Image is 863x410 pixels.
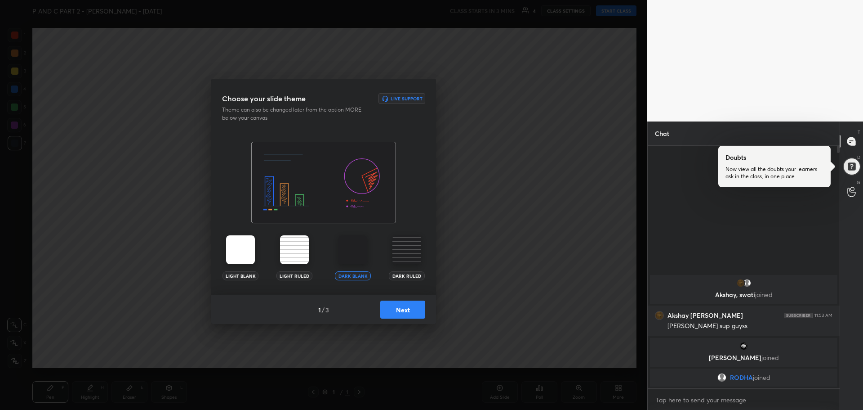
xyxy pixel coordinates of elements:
img: thumbnail.jpg [739,342,748,351]
img: lightRuledTheme.002cd57a.svg [280,235,309,264]
img: darkThemeBanner.f801bae7.svg [251,142,396,224]
p: Akshay, swati [655,291,832,298]
h4: 3 [325,305,329,315]
div: Light Ruled [276,271,312,280]
img: thumbnail.jpg [655,311,663,320]
p: G [857,179,860,186]
div: 11:53 AM [814,313,832,318]
h6: Live Support [391,96,423,101]
img: lightTheme.5bb83c5b.svg [226,235,255,264]
div: Dark Ruled [389,271,425,280]
p: D [857,154,860,161]
div: Light Blank [222,271,258,280]
h4: 1 [318,305,321,315]
img: default.png [743,279,752,288]
p: Theme can also be changed later from the option MORE below your canvas [222,106,368,122]
span: RODHA [730,374,753,381]
img: darkRuledTheme.359fb5fd.svg [392,235,421,264]
button: Next [380,301,425,319]
img: darkTheme.aa1caeba.svg [338,235,367,264]
div: Dark Blank [335,271,371,280]
div: [PERSON_NAME] sup guyss [667,322,832,331]
span: joined [755,290,773,299]
p: Chat [648,122,676,145]
p: [PERSON_NAME] [655,354,832,361]
p: T [858,129,860,135]
div: grid [648,273,840,388]
span: joined [753,374,770,381]
h4: / [322,305,325,315]
span: joined [761,353,779,362]
img: default.png [717,373,726,382]
h3: Choose your slide theme [222,93,306,104]
h6: Akshay [PERSON_NAME] [667,311,743,320]
img: 4P8fHbbgJtejmAAAAAElFTkSuQmCC [784,313,813,318]
img: thumbnail.jpg [736,279,745,288]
